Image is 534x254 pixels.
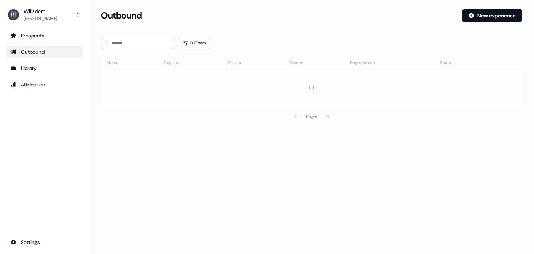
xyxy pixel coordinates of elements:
[24,15,57,22] div: [PERSON_NAME]
[6,6,83,24] button: Wiiisdom[PERSON_NAME]
[6,30,83,42] a: Go to prospects
[24,7,57,15] div: Wiiisdom
[6,79,83,90] a: Go to attribution
[10,32,78,39] div: Prospects
[6,236,83,248] a: Go to integrations
[10,238,78,246] div: Settings
[10,48,78,56] div: Outbound
[178,37,211,49] button: 0 Filters
[6,62,83,74] a: Go to templates
[6,46,83,58] a: Go to outbound experience
[10,65,78,72] div: Library
[10,81,78,88] div: Attribution
[101,10,142,21] h3: Outbound
[462,9,522,22] button: New experience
